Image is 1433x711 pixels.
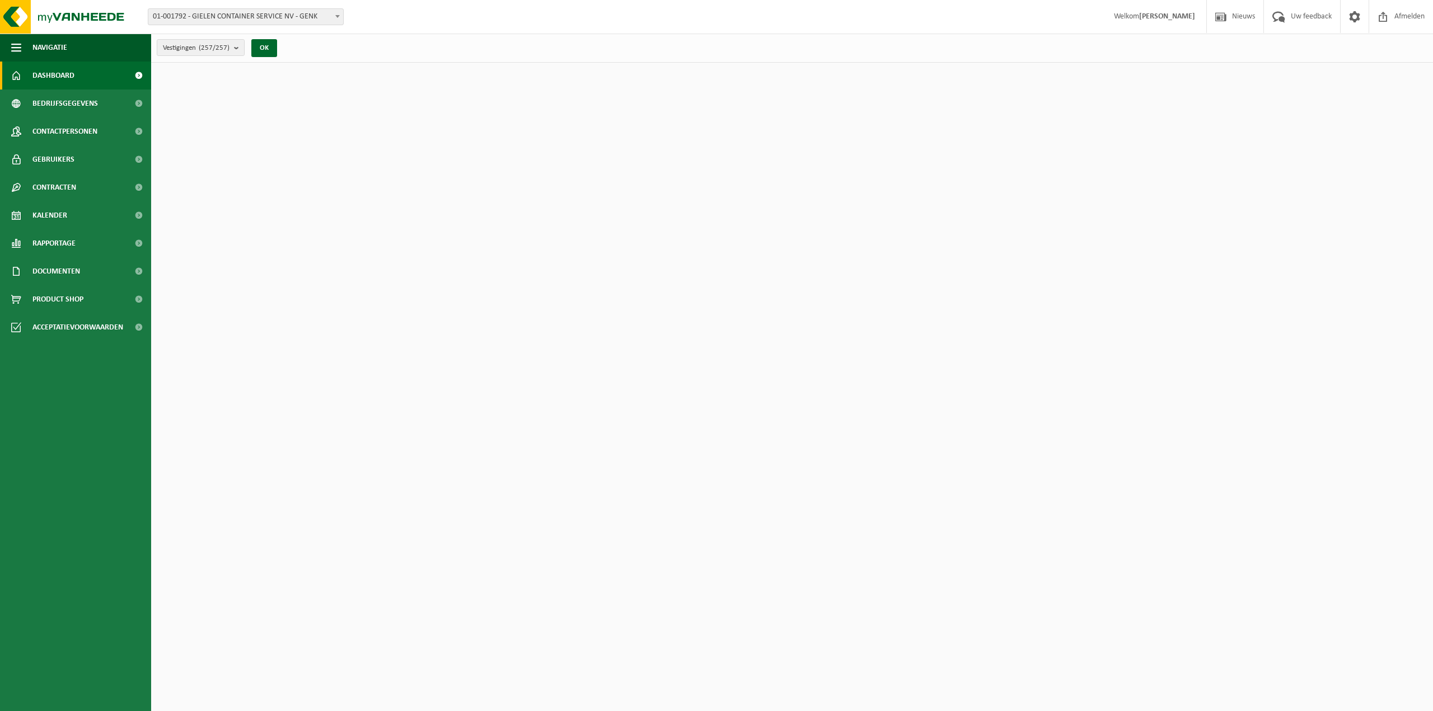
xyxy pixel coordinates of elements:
span: Rapportage [32,229,76,257]
span: Vestigingen [163,40,230,56]
span: Dashboard [32,62,74,90]
strong: [PERSON_NAME] [1139,12,1195,21]
span: Kalender [32,201,67,229]
span: 01-001792 - GIELEN CONTAINER SERVICE NV - GENK [148,8,344,25]
span: Documenten [32,257,80,285]
span: Product Shop [32,285,83,313]
span: Acceptatievoorwaarden [32,313,123,341]
span: Contactpersonen [32,117,97,145]
button: OK [251,39,277,57]
span: Navigatie [32,34,67,62]
span: Contracten [32,173,76,201]
span: 01-001792 - GIELEN CONTAINER SERVICE NV - GENK [148,9,343,25]
count: (257/257) [199,44,230,51]
span: Gebruikers [32,145,74,173]
span: Bedrijfsgegevens [32,90,98,117]
button: Vestigingen(257/257) [157,39,245,56]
